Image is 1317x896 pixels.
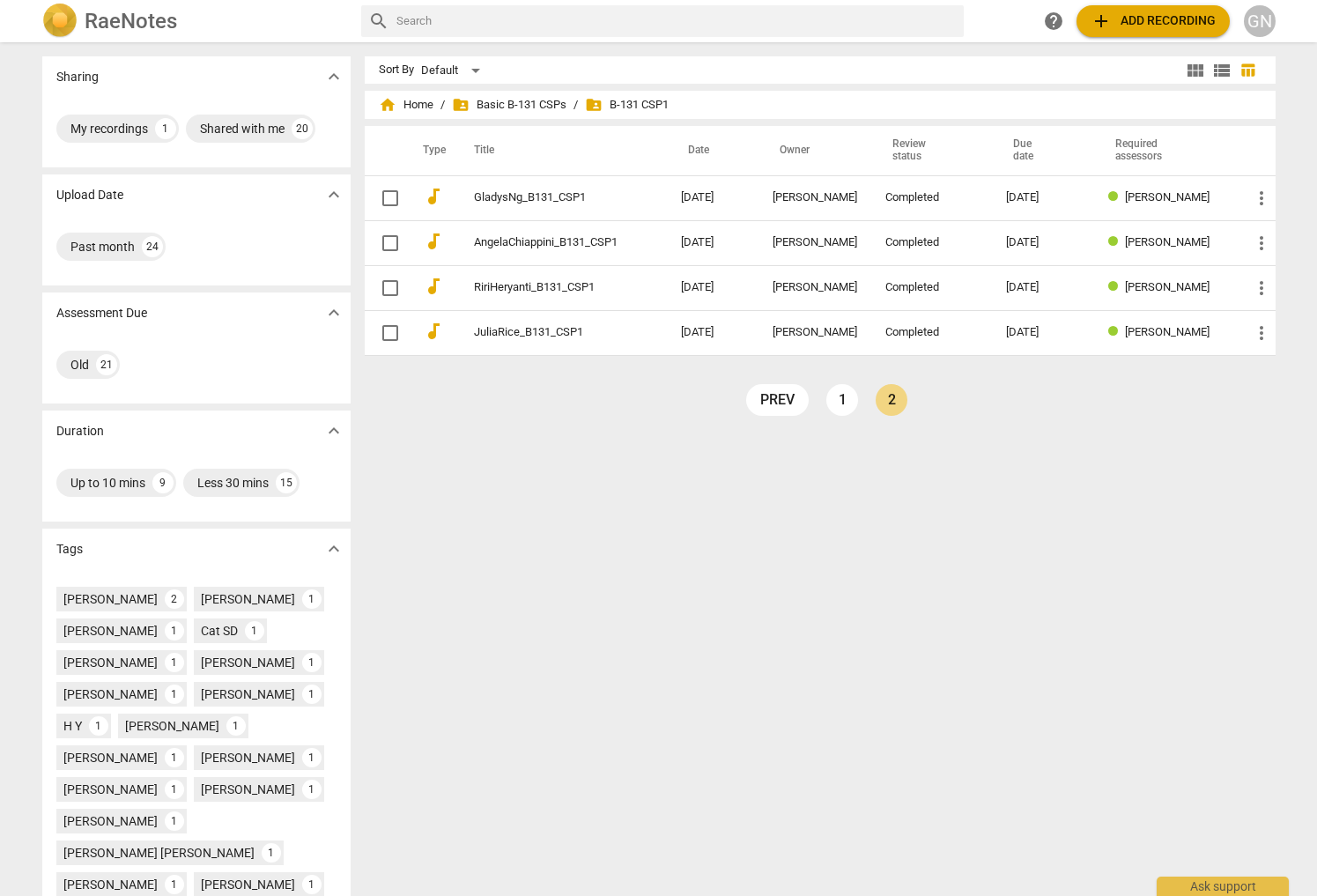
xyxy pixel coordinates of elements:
span: view_module [1185,60,1206,81]
div: Sort By [379,63,414,77]
div: [DATE] [1006,191,1080,204]
div: [PERSON_NAME] [63,749,158,766]
span: more_vert [1251,188,1272,209]
div: [PERSON_NAME] [63,781,158,798]
span: Add recording [1091,11,1216,32]
div: Default [421,56,486,85]
div: 1 [302,875,322,894]
td: [DATE] [667,265,758,310]
a: LogoRaeNotes [42,4,347,39]
div: 1 [155,118,176,139]
a: AngelaChiappini_B131_CSP1 [474,236,618,249]
button: Show more [321,300,347,326]
div: 1 [89,716,108,736]
span: B-131 CSP1 [585,96,669,114]
span: expand_more [323,538,344,559]
div: Old [70,356,89,374]
div: 21 [96,354,117,375]
div: 1 [165,748,184,767]
div: 1 [165,621,184,641]
span: help [1043,11,1064,32]
span: expand_more [323,302,344,323]
th: Type [409,126,453,175]
div: 1 [165,653,184,672]
div: 1 [165,875,184,894]
div: [DATE] [1006,281,1080,294]
div: Completed [885,326,979,339]
div: Completed [885,191,979,204]
span: Basic B-131 CSPs [452,96,566,114]
img: Logo [42,4,78,39]
span: [PERSON_NAME] [1125,190,1210,204]
div: 1 [302,780,322,799]
span: expand_more [323,66,344,87]
button: Upload [1077,5,1230,37]
div: 1 [262,843,281,863]
span: [PERSON_NAME] [1125,235,1210,248]
a: Page 2 is your current page [876,384,907,416]
span: audiotrack [423,231,444,252]
div: 1 [245,621,264,641]
div: 2 [165,589,184,609]
span: expand_more [323,184,344,205]
div: Completed [885,281,979,294]
span: Review status: completed [1108,235,1125,248]
button: Show more [321,181,347,208]
div: [PERSON_NAME] [773,326,857,339]
div: Shared with me [200,120,285,137]
div: [PERSON_NAME] [773,236,857,249]
div: 1 [165,780,184,799]
button: Show more [321,63,347,90]
span: more_vert [1251,278,1272,299]
span: Review status: completed [1108,190,1125,204]
th: Date [667,126,758,175]
p: Assessment Due [56,304,147,322]
div: [PERSON_NAME] [63,685,158,703]
div: [PERSON_NAME] [201,781,295,798]
span: audiotrack [423,186,444,207]
div: 1 [165,685,184,704]
span: view_list [1211,60,1232,81]
div: 9 [152,472,174,493]
div: [PERSON_NAME] [201,685,295,703]
td: [DATE] [667,220,758,265]
button: Table view [1235,57,1262,84]
span: table_chart [1239,62,1256,78]
span: / [440,99,445,112]
div: 1 [302,589,322,609]
span: audiotrack [423,276,444,297]
div: [PERSON_NAME] [201,590,295,608]
div: 1 [165,811,184,831]
a: JuliaRice_B131_CSP1 [474,326,618,339]
button: List view [1209,57,1235,84]
div: [PERSON_NAME] [63,590,158,608]
input: Search [396,7,957,35]
p: Sharing [56,68,99,86]
span: audiotrack [423,321,444,342]
th: Review status [871,126,993,175]
p: Tags [56,540,83,559]
h2: RaeNotes [85,9,177,33]
div: H Y [63,717,82,735]
div: Ask support [1157,877,1289,896]
p: Upload Date [56,186,123,204]
a: Help [1038,5,1069,37]
span: Home [379,96,433,114]
p: Duration [56,422,104,441]
span: folder_shared [452,96,470,114]
div: 1 [302,748,322,767]
div: Completed [885,236,979,249]
div: GN [1244,5,1276,37]
span: / [573,99,578,112]
div: [PERSON_NAME] [63,876,158,893]
div: [PERSON_NAME] [63,654,158,671]
div: Less 30 mins [197,474,269,492]
a: GladysNg_B131_CSP1 [474,191,618,204]
div: 1 [302,685,322,704]
div: 20 [292,118,313,139]
div: 1 [302,653,322,672]
div: [DATE] [1006,236,1080,249]
span: expand_more [323,420,344,441]
div: 24 [142,236,163,257]
div: 15 [276,472,297,493]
